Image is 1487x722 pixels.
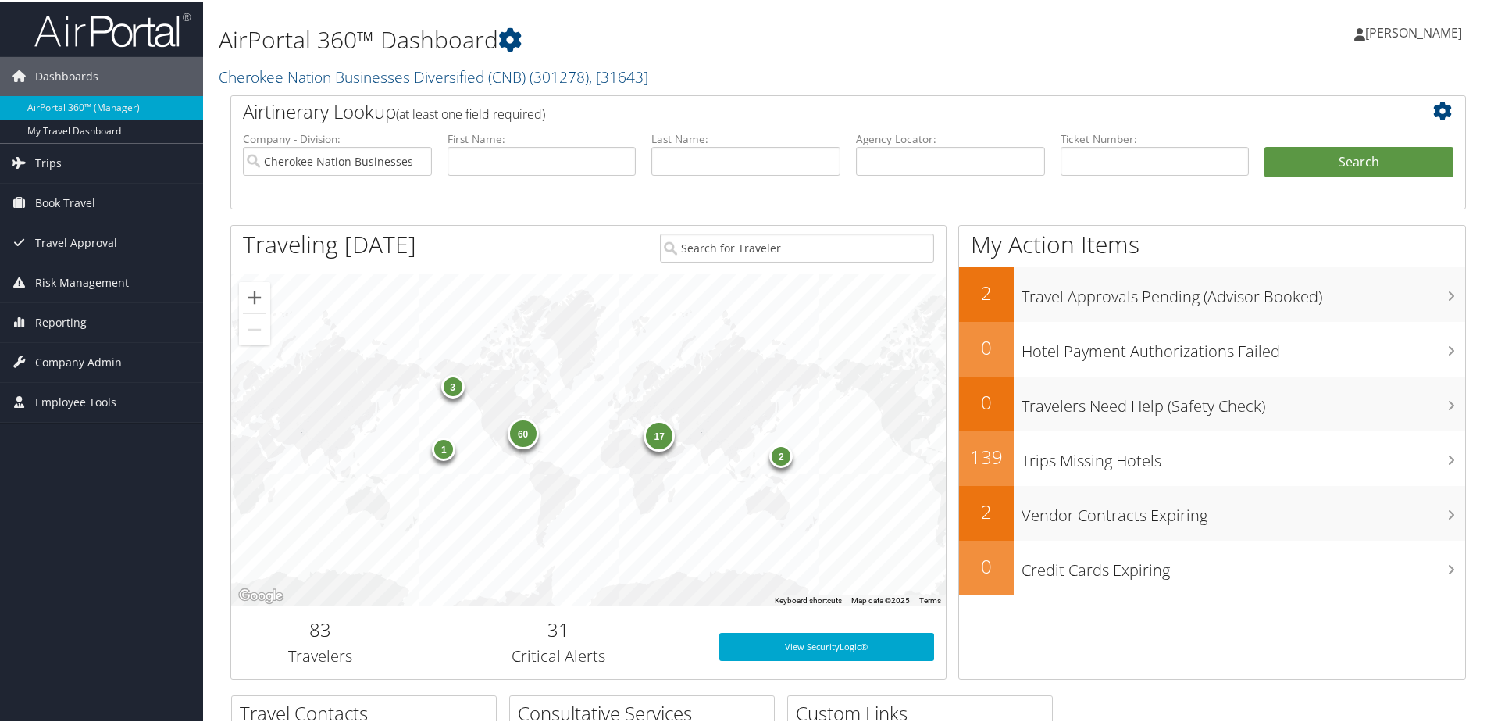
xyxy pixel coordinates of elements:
[1061,130,1250,145] label: Ticket Number:
[959,278,1014,305] h2: 2
[959,388,1014,414] h2: 0
[243,644,398,666] h3: Travelers
[589,65,648,86] span: , [ 31643 ]
[719,631,934,659] a: View SecurityLogic®
[851,595,910,603] span: Map data ©2025
[422,644,696,666] h3: Critical Alerts
[1264,145,1453,177] button: Search
[1365,23,1462,40] span: [PERSON_NAME]
[775,594,842,605] button: Keyboard shortcuts
[235,584,287,605] a: Open this area in Google Maps (opens a new window)
[243,615,398,642] h2: 83
[441,374,465,397] div: 3
[239,313,270,344] button: Zoom out
[1354,8,1478,55] a: [PERSON_NAME]
[35,381,116,420] span: Employee Tools
[508,416,539,448] div: 60
[959,552,1014,578] h2: 0
[959,484,1465,539] a: 2Vendor Contracts Expiring
[448,130,637,145] label: First Name:
[239,281,270,312] button: Zoom in
[959,497,1014,524] h2: 2
[35,222,117,261] span: Travel Approval
[959,320,1465,375] a: 0Hotel Payment Authorizations Failed
[396,104,545,121] span: (at least one field required)
[1022,331,1465,361] h3: Hotel Payment Authorizations Failed
[219,65,648,86] a: Cherokee Nation Businesses Diversified (CNB)
[1022,495,1465,525] h3: Vendor Contracts Expiring
[243,130,432,145] label: Company - Division:
[433,436,456,459] div: 1
[959,375,1465,430] a: 0Travelers Need Help (Safety Check)
[35,302,87,341] span: Reporting
[959,266,1465,320] a: 2Travel Approvals Pending (Advisor Booked)
[919,595,941,603] a: Terms (opens in new tab)
[235,584,287,605] img: Google
[1022,550,1465,580] h3: Credit Cards Expiring
[35,182,95,221] span: Book Travel
[651,130,840,145] label: Last Name:
[243,97,1350,123] h2: Airtinerary Lookup
[959,539,1465,594] a: 0Credit Cards Expiring
[959,442,1014,469] h2: 139
[35,55,98,95] span: Dashboards
[219,22,1058,55] h1: AirPortal 360™ Dashboard
[644,419,675,450] div: 17
[243,227,416,259] h1: Traveling [DATE]
[35,262,129,301] span: Risk Management
[770,443,793,466] div: 2
[959,227,1465,259] h1: My Action Items
[530,65,589,86] span: ( 301278 )
[1022,277,1465,306] h3: Travel Approvals Pending (Advisor Booked)
[34,10,191,47] img: airportal-logo.png
[660,232,934,261] input: Search for Traveler
[1022,386,1465,416] h3: Travelers Need Help (Safety Check)
[422,615,696,642] h2: 31
[35,142,62,181] span: Trips
[959,430,1465,484] a: 139Trips Missing Hotels
[1022,441,1465,470] h3: Trips Missing Hotels
[35,341,122,381] span: Company Admin
[959,333,1014,359] h2: 0
[856,130,1045,145] label: Agency Locator:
